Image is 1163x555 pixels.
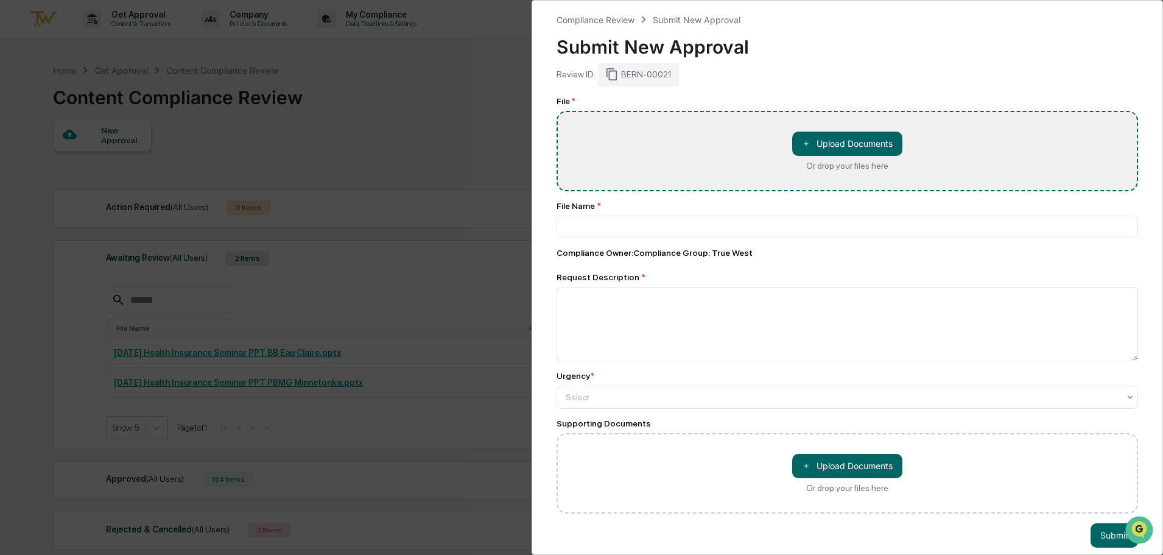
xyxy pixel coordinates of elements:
[41,105,154,115] div: We're available if you need us!
[557,272,1138,282] div: Request Description
[86,206,147,216] a: Powered byPylon
[557,26,1138,58] div: Submit New Approval
[653,15,740,25] div: Submit New Approval
[24,177,77,189] span: Data Lookup
[121,207,147,216] span: Pylon
[802,138,810,149] span: ＋
[792,454,902,478] button: Or drop your files here
[207,97,222,111] button: Start new chat
[557,419,1138,428] div: Supporting Documents
[557,371,594,381] div: Urgency
[557,201,1138,211] div: File Name
[12,178,22,188] div: 🔎
[802,460,810,472] span: ＋
[557,96,1138,106] div: File
[12,155,22,164] div: 🖐️
[806,161,888,171] div: Or drop your files here
[88,155,98,164] div: 🗄️
[7,172,82,194] a: 🔎Data Lookup
[806,483,888,493] div: Or drop your files here
[7,149,83,171] a: 🖐️Preclearance
[12,93,34,115] img: 1746055101610-c473b297-6a78-478c-a979-82029cc54cd1
[557,248,1138,258] div: Compliance Owner : Compliance Group: True West
[792,132,902,156] button: Or drop your files here
[1091,523,1138,548] button: Submit
[24,154,79,166] span: Preclearance
[557,69,596,79] div: Review ID:
[557,15,634,25] div: Compliance Review
[41,93,200,105] div: Start new chat
[100,154,151,166] span: Attestations
[1124,515,1157,548] iframe: Open customer support
[598,63,679,86] div: BERN-00021
[83,149,156,171] a: 🗄️Attestations
[12,26,222,45] p: How can we help?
